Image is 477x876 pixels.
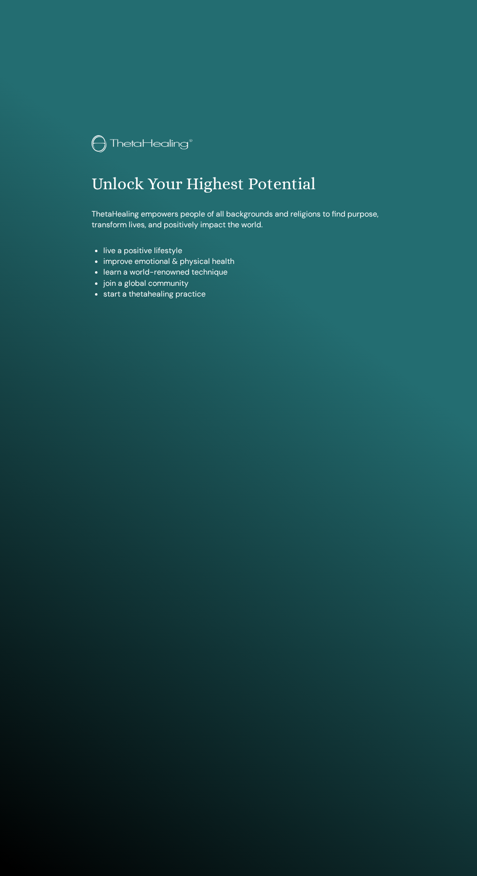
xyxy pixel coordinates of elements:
h1: Unlock Your Highest Potential [92,174,385,194]
li: live a positive lifestyle [103,245,385,256]
li: improve emotional & physical health [103,256,385,267]
li: start a thetahealing practice [103,289,385,299]
li: learn a world-renowned technique [103,267,385,278]
p: ThetaHealing empowers people of all backgrounds and religions to find purpose, transform lives, a... [92,209,385,231]
li: join a global community [103,278,385,289]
